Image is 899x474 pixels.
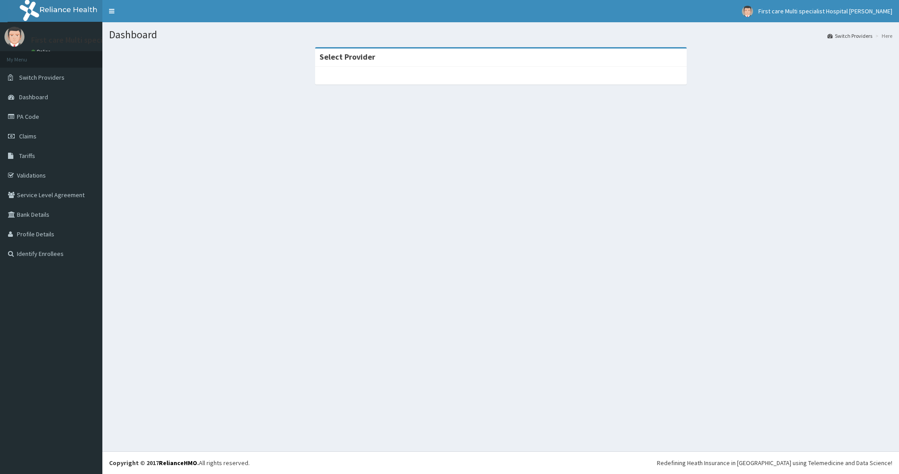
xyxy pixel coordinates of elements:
span: Claims [19,132,36,140]
span: Switch Providers [19,73,65,81]
a: Online [31,49,53,55]
span: First care Multi specialist Hospital [PERSON_NAME] [758,7,892,15]
strong: Copyright © 2017 . [109,459,199,467]
a: Switch Providers [827,32,872,40]
li: Here [873,32,892,40]
strong: Select Provider [320,52,375,62]
span: Dashboard [19,93,48,101]
footer: All rights reserved. [102,451,899,474]
p: First care Multi specialist Hospital [PERSON_NAME] [31,36,209,44]
div: Redefining Heath Insurance in [GEOGRAPHIC_DATA] using Telemedicine and Data Science! [657,458,892,467]
a: RelianceHMO [159,459,197,467]
span: Tariffs [19,152,35,160]
h1: Dashboard [109,29,892,41]
img: User Image [742,6,753,17]
img: User Image [4,27,24,47]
